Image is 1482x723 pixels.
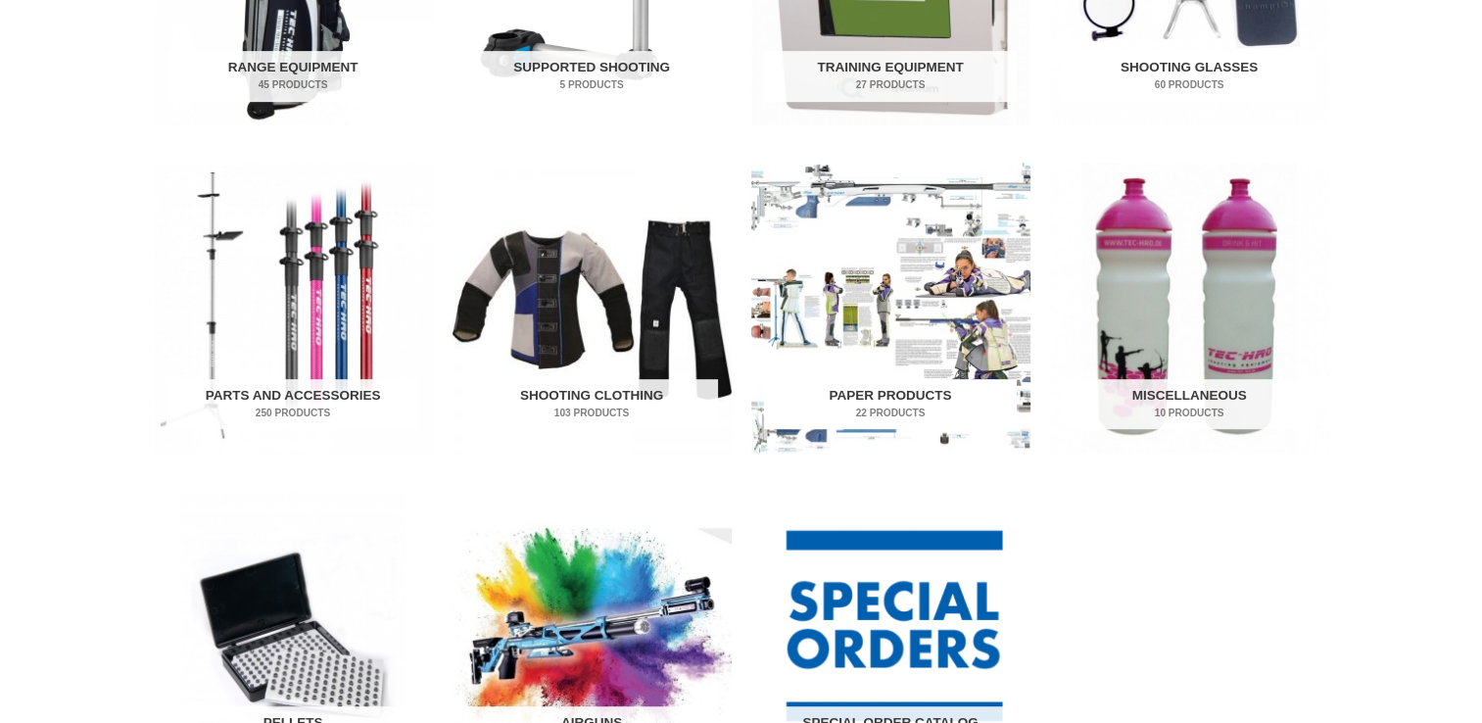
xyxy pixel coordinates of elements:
a: Visit product category Shooting Clothing [453,163,732,454]
a: Visit product category Miscellaneous [1050,163,1329,454]
h2: Shooting Glasses [1063,51,1315,102]
h2: Shooting Clothing [465,379,718,430]
h2: Parts and Accessories [167,379,419,430]
h2: Range Equipment [167,51,419,102]
h2: Training Equipment [764,51,1017,102]
mark: 5 Products [465,77,718,92]
mark: 10 Products [1063,406,1315,420]
mark: 45 Products [167,77,419,92]
h2: Miscellaneous [1063,379,1315,430]
img: Miscellaneous [1050,163,1329,454]
a: Visit product category Paper Products [751,163,1030,454]
mark: 250 Products [167,406,419,420]
mark: 60 Products [1063,77,1315,92]
h2: Supported Shooting [465,51,718,102]
mark: 22 Products [764,406,1017,420]
img: Parts and Accessories [154,163,433,454]
a: Visit product category Parts and Accessories [154,163,433,454]
h2: Paper Products [764,379,1017,430]
mark: 103 Products [465,406,718,420]
img: Shooting Clothing [453,163,732,454]
mark: 27 Products [764,77,1017,92]
img: Paper Products [751,163,1030,454]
